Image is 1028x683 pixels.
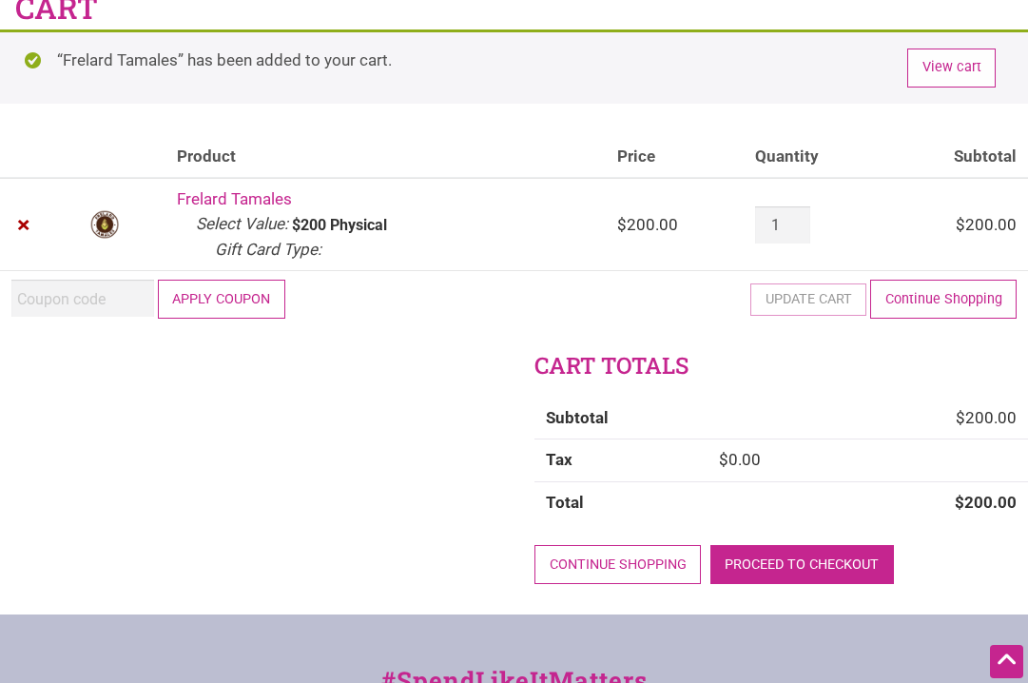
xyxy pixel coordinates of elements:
[710,545,894,584] a: Proceed to checkout
[886,136,1028,179] th: Subtotal
[11,213,36,238] a: Remove Frelard Tamales from cart
[215,238,321,263] dt: Gift Card Type:
[158,280,285,319] button: Apply coupon
[956,408,1017,427] bdi: 200.00
[606,136,744,179] th: Price
[744,136,886,179] th: Quantity
[534,481,708,524] th: Total
[907,49,996,88] a: View cart
[955,493,1017,512] bdi: 200.00
[990,645,1023,678] div: Scroll Back to Top
[870,280,1017,319] a: Continue Shopping
[292,218,326,233] p: $200
[956,215,1017,234] bdi: 200.00
[165,136,606,179] th: Product
[330,218,387,233] p: Physical
[617,215,678,234] bdi: 200.00
[617,215,627,234] span: $
[750,283,866,316] button: Update cart
[755,206,810,244] input: Product quantity
[177,189,292,208] a: Frelard Tamales
[956,408,965,427] span: $
[719,450,728,469] span: $
[956,215,965,234] span: $
[89,209,120,240] img: Frelard Tamales logo
[719,450,761,469] bdi: 0.00
[196,212,288,237] dt: Select Value:
[534,398,708,439] th: Subtotal
[534,350,1028,382] h2: Cart totals
[11,280,154,317] input: Coupon code
[955,493,964,512] span: $
[534,545,701,584] a: Continue shopping
[534,439,708,481] th: Tax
